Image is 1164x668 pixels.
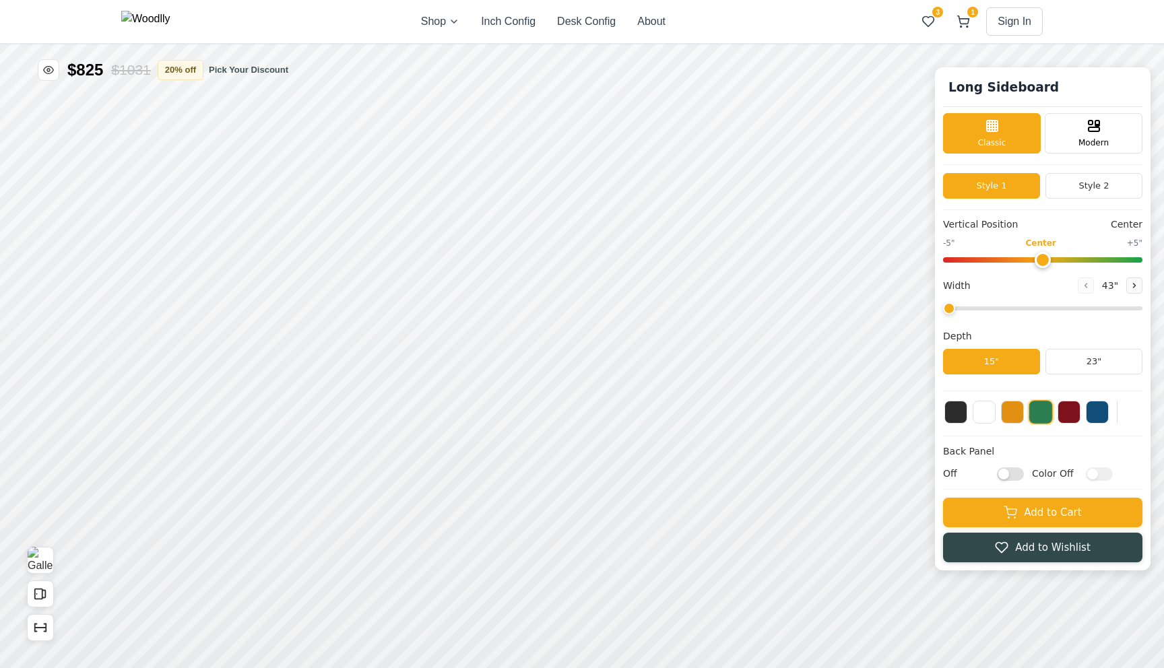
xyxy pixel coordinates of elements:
input: Color Off [1086,467,1113,480]
span: Center [1111,218,1142,232]
button: Add to Cart [943,498,1142,527]
span: Classic [978,137,1006,149]
span: Depth [943,329,972,343]
span: Vertical Position [943,218,1018,232]
button: 1 [951,9,975,34]
input: Off [997,467,1024,480]
button: Red [1058,401,1080,424]
button: Blue [1086,401,1109,424]
span: Width [943,279,971,293]
button: Green [1029,400,1053,424]
button: Sign In [986,7,1043,36]
h1: Long Sideboard [943,75,1064,100]
button: 15" [943,349,1040,374]
button: 3 [916,9,940,34]
button: Shop [421,13,459,30]
button: 20% off [158,60,203,80]
button: Add to Wishlist [943,533,1142,562]
h4: Back Panel [943,444,1142,459]
button: View Gallery [27,547,54,574]
span: 43 " [1099,279,1121,293]
button: Style 1 [943,173,1040,199]
img: Gallery [28,547,53,574]
span: Modern [1078,137,1109,149]
span: 1 [967,7,978,18]
button: Show Dimensions [27,614,54,641]
span: Off [943,467,990,481]
button: Black [944,401,967,424]
span: 3 [932,7,943,18]
button: Yellow [1001,401,1024,424]
button: Inch Config [481,13,536,30]
button: Desk Config [557,13,616,30]
button: 23" [1045,349,1142,374]
button: Style 2 [1045,173,1142,199]
span: Center [1025,237,1056,249]
button: Toggle price visibility [38,59,59,81]
button: White [973,401,996,424]
button: Pick Your Discount [209,63,288,77]
img: Woodlly [121,11,170,32]
button: Open All Doors and Drawers [27,580,54,607]
button: About [637,13,666,30]
span: -5" [943,237,955,249]
span: Color Off [1032,467,1079,481]
span: +5" [1127,237,1142,249]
